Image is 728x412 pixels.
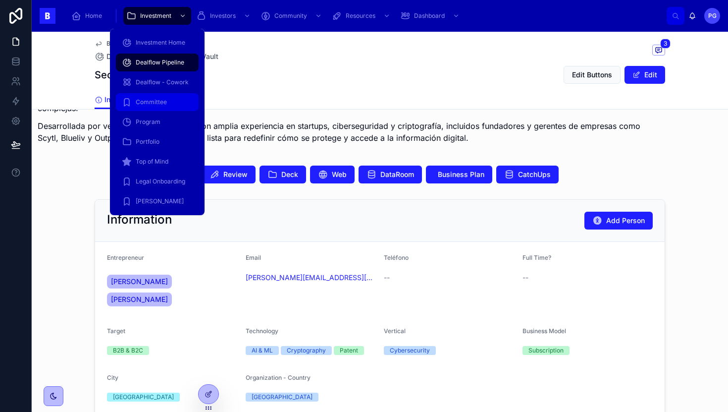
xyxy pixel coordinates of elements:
[246,254,261,261] span: Email
[140,12,171,20] span: Investment
[136,39,185,47] span: Investment Home
[572,70,612,80] span: Edit Buttons
[136,158,168,166] span: Top of Mind
[136,59,184,66] span: Dealflow Pipeline
[426,166,492,183] button: Business Plan
[606,216,645,226] span: Add Person
[359,166,422,183] button: DataRoom
[438,170,484,179] span: Business Plan
[113,393,174,402] div: [GEOGRAPHIC_DATA]
[281,170,298,179] span: Deck
[63,5,667,27] div: scrollable content
[116,153,199,171] a: Top of Mind
[260,166,306,183] button: Deck
[252,393,312,402] div: [GEOGRAPHIC_DATA]
[518,170,551,179] span: CatchUps
[522,254,551,261] span: Full Time?
[107,275,172,289] a: [PERSON_NAME]
[246,327,278,335] span: Technology
[38,120,648,144] p: Desarrollada por veteranos de la industria con amplia experiencia en startups, ciberseguridad y c...
[136,138,159,146] span: Portfolio
[95,91,142,110] a: Information
[522,327,566,335] span: Business Model
[106,40,160,48] span: Back to Committee
[116,73,199,91] a: Dealflow - Cowork
[136,118,160,126] span: Program
[104,95,142,105] span: Information
[380,170,414,179] span: DataRoom
[390,346,430,355] div: Cybersecurity
[384,254,409,261] span: Teléfono
[528,346,564,355] div: Subscription
[660,39,671,49] span: 3
[107,327,125,335] span: Target
[113,346,143,355] div: B2B & B2C
[136,78,189,86] span: Dealflow - Cowork
[246,374,311,381] span: Organization - Country
[116,113,199,131] a: Program
[85,12,102,20] span: Home
[193,7,256,25] a: Investors
[116,133,199,151] a: Portfolio
[564,66,621,84] button: Edit Buttons
[106,52,164,61] span: Dealflow Pipeline
[95,52,164,61] a: Dealflow Pipeline
[210,12,236,20] span: Investors
[107,374,118,381] span: City
[624,66,665,84] button: Edit
[652,45,665,57] button: 3
[397,7,465,25] a: Dashboard
[116,34,199,52] a: Investment Home
[111,277,168,287] span: [PERSON_NAME]
[136,197,184,205] span: [PERSON_NAME]
[346,12,375,20] span: Resources
[310,166,355,183] button: Web
[95,40,160,48] a: Back to Committee
[274,12,307,20] span: Community
[340,346,358,355] div: Patent
[223,170,248,179] span: Review
[258,7,327,25] a: Community
[40,8,55,24] img: App logo
[116,54,199,71] a: Dealflow Pipeline
[329,7,395,25] a: Resources
[384,273,390,283] span: --
[107,254,144,261] span: Entrepreneur
[202,166,256,183] button: Review
[522,273,528,283] span: --
[246,273,376,283] a: [PERSON_NAME][EMAIL_ADDRESS][DOMAIN_NAME]
[136,98,167,106] span: Committee
[95,68,158,82] h1: Secrets Vault
[123,7,191,25] a: Investment
[116,173,199,190] a: Legal Onboarding
[384,327,406,335] span: Vertical
[584,212,653,230] button: Add Person
[107,212,172,228] h2: Information
[116,93,199,111] a: Committee
[68,7,109,25] a: Home
[287,346,326,355] div: Cryptography
[496,166,559,183] button: CatchUps
[708,12,717,20] span: PG
[252,346,273,355] div: AI & ML
[107,293,172,306] a: [PERSON_NAME]
[116,192,199,210] a: [PERSON_NAME]
[136,177,185,185] span: Legal Onboarding
[332,170,347,179] span: Web
[111,294,168,304] span: [PERSON_NAME]
[414,12,445,20] span: Dashboard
